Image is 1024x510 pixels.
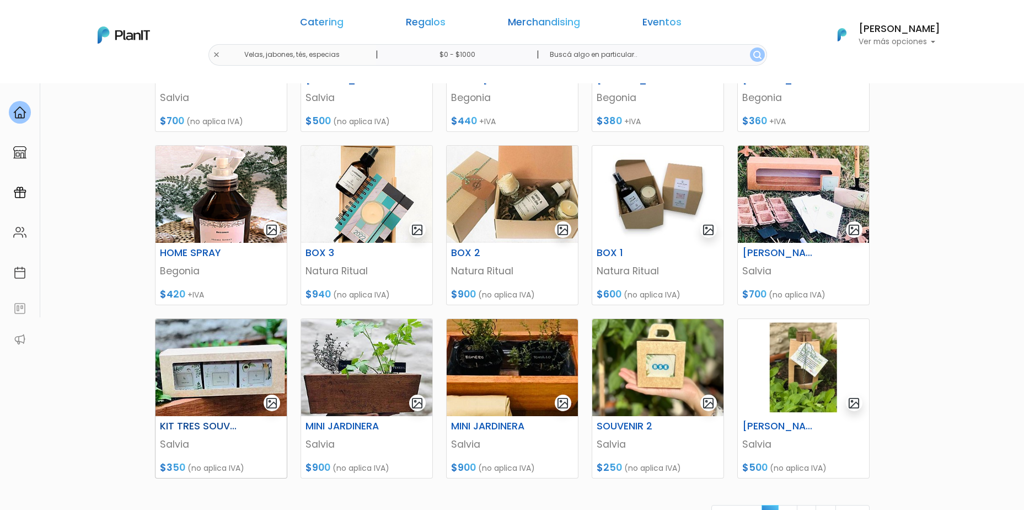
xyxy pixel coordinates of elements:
span: $360 [742,114,767,127]
img: close-6986928ebcb1d6c9903e3b54e860dbc4d054630f23adef3a32610726dff6a82b.svg [213,51,220,59]
span: $440 [451,114,477,127]
span: (no aplica IVA) [769,289,825,300]
p: Begonia [742,91,865,105]
img: gallery-light [702,397,715,410]
p: Salvia [451,437,573,451]
span: $350 [160,461,185,474]
a: gallery-light BOX 2 Natura Ritual $900 (no aplica IVA) [446,145,578,305]
span: (no aplica IVA) [187,463,244,474]
img: gallery-light [411,224,423,236]
p: Begonia [451,91,573,105]
p: | [537,48,539,61]
img: thumb_image__copia___copia_-Photoroom__50_.jpg [592,146,723,243]
img: marketplace-4ceaa7011d94191e9ded77b95e3339b90024bf715f7c57f8cf31f2d8c509eaba.svg [13,146,26,159]
span: +IVA [187,289,204,300]
p: Salvia [597,437,719,451]
p: Begonia [160,264,282,278]
img: campaigns-02234683943229c281be62815700db0a1741e53638e28bf9629b52c665b00959.svg [13,186,26,199]
p: Natura Ritual [597,264,719,278]
h6: BOX 3 [299,247,389,259]
img: thumb_WhatsApp_Image_2023-05-24_at_16.02.33.jpeg [592,319,723,416]
span: (no aplica IVA) [624,289,680,300]
a: gallery-light [PERSON_NAME] INDIVIDUAL 2 Salvia $500 (no aplica IVA) [737,318,870,479]
p: | [376,48,378,61]
h6: KIT TRES SOUVENIRS [153,421,244,432]
img: gallery-light [411,397,423,410]
p: Salvia [160,91,282,105]
img: thumb_WhatsApp_Image_2021-10-19_at_21.05.51portada.jpeg [447,146,578,243]
img: gallery-light [265,397,278,410]
a: Eventos [642,18,682,31]
img: thumb_WhatsApp_Image_2021-11-02_at_15.24.46portada.jpeg [738,146,869,243]
img: people-662611757002400ad9ed0e3c099ab2801c6687ba6c219adb57efc949bc21e19d.svg [13,226,26,239]
span: +IVA [624,116,641,127]
h6: HOME SPRAY [153,247,244,259]
p: Salvia [305,437,428,451]
span: $900 [451,461,476,474]
span: $700 [160,114,184,127]
img: thumb_WhatsApp_Image_2021-10-19_at_21.03.51__1_portada.jpeg [301,146,432,243]
span: (no aplica IVA) [478,289,535,300]
h6: MINI JARDINERA [299,421,389,432]
img: thumb_WhatsApp_Image_2021-11-02_at_16.16.27__1_.jpeg [156,319,287,416]
p: Ver más opciones [859,38,940,46]
h6: BOX 1 [590,247,680,259]
img: gallery-light [556,224,569,236]
span: +IVA [769,116,786,127]
h6: [PERSON_NAME] [859,24,940,34]
h6: [PERSON_NAME] [736,247,826,259]
span: (no aplica IVA) [333,116,390,127]
span: $250 [597,461,622,474]
img: gallery-light [848,224,860,236]
p: Salvia [305,91,428,105]
img: thumb_WhatsApp_Image_2021-11-04_at_12.21.50portada.jpeg [447,319,578,416]
p: Begonia [597,91,719,105]
a: Merchandising [508,18,580,31]
a: gallery-light MINI JARDINERA Salvia $900 (no aplica IVA) [301,318,433,479]
h6: MINI JARDINERA [444,421,535,432]
span: $380 [597,114,622,127]
p: Natura Ritual [305,264,428,278]
button: PlanIt Logo [PERSON_NAME] Ver más opciones [823,20,940,49]
img: home-e721727adea9d79c4d83392d1f703f7f8bce08238fde08b1acbfd93340b81755.svg [13,106,26,119]
img: thumb_WhatsApp_Image_2021-11-04_at_12.09.04.jpeg [301,319,432,416]
span: (no aplica IVA) [333,289,390,300]
img: gallery-light [702,224,715,236]
img: partners-52edf745621dab592f3b2c58e3bca9d71375a7ef29c3b500c9f145b62cc070d4.svg [13,333,26,346]
img: calendar-87d922413cdce8b2cf7b7f5f62616a5cf9e4887200fb71536465627b3292af00.svg [13,266,26,279]
p: Salvia [160,437,282,451]
img: PlanIt Logo [98,26,150,44]
span: $940 [305,288,331,301]
a: gallery-light MINI JARDINERA Salvia $900 (no aplica IVA) [446,318,578,479]
p: Salvia [742,264,865,278]
img: gallery-light [848,397,860,410]
h6: BOX 2 [444,247,535,259]
span: $900 [305,461,330,474]
span: (no aplica IVA) [478,463,535,474]
img: gallery-light [556,397,569,410]
span: $500 [305,114,331,127]
img: gallery-light [265,224,278,236]
div: ¿Necesitás ayuda? [57,10,159,32]
img: feedback-78b5a0c8f98aac82b08bfc38622c3050aee476f2c9584af64705fc4e61158814.svg [13,302,26,315]
span: $900 [451,288,476,301]
input: Buscá algo en particular.. [541,44,766,66]
p: Salvia [742,437,865,451]
span: $600 [597,288,621,301]
img: search_button-432b6d5273f82d61273b3651a40e1bd1b912527efae98b1b7a1b2c0702e16a8d.svg [753,51,762,59]
h6: [PERSON_NAME] INDIVIDUAL 2 [736,421,826,432]
a: gallery-light BOX 1 Natura Ritual $600 (no aplica IVA) [592,145,724,305]
a: gallery-light SOUVENIR 2 Salvia $250 (no aplica IVA) [592,318,724,479]
a: gallery-light KIT TRES SOUVENIRS Salvia $350 (no aplica IVA) [155,318,287,479]
h6: SOUVENIR 2 [590,421,680,432]
span: (no aplica IVA) [624,463,681,474]
span: $700 [742,288,766,301]
span: (no aplica IVA) [333,463,389,474]
a: gallery-light HOME SPRAY Begonia $420 +IVA [155,145,287,305]
span: $500 [742,461,768,474]
a: Catering [300,18,344,31]
img: thumb_04.png [156,146,287,243]
a: gallery-light [PERSON_NAME] Salvia $700 (no aplica IVA) [737,145,870,305]
img: PlanIt Logo [830,23,854,47]
a: Regalos [406,18,446,31]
